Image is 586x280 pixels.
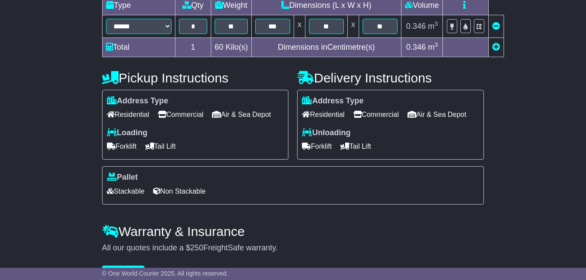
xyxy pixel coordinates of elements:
[428,22,438,31] span: m
[102,224,484,239] h4: Warranty & Insurance
[215,43,223,51] span: 60
[340,140,371,153] span: Tail Lift
[190,243,203,252] span: 250
[107,108,149,121] span: Residential
[297,71,484,85] h4: Delivery Instructions
[435,20,438,27] sup: 3
[294,15,305,38] td: x
[153,184,206,198] span: Non Stackable
[353,108,399,121] span: Commercial
[175,38,211,57] td: 1
[102,270,228,277] span: © One World Courier 2025. All rights reserved.
[408,108,466,121] span: Air & Sea Depot
[302,128,350,138] label: Unloading
[302,108,344,121] span: Residential
[406,43,426,51] span: 0.346
[251,38,401,57] td: Dimensions in Centimetre(s)
[428,43,438,51] span: m
[102,71,289,85] h4: Pickup Instructions
[107,128,147,138] label: Loading
[102,243,484,253] div: All our quotes include a $ FreightSafe warranty.
[107,140,137,153] span: Forklift
[145,140,176,153] span: Tail Lift
[107,96,168,106] label: Address Type
[435,41,438,48] sup: 3
[212,108,271,121] span: Air & Sea Depot
[406,22,426,31] span: 0.346
[492,43,500,51] a: Add new item
[211,38,251,57] td: Kilo(s)
[102,38,175,57] td: Total
[492,22,500,31] a: Remove this item
[158,108,203,121] span: Commercial
[107,184,144,198] span: Stackable
[302,96,363,106] label: Address Type
[347,15,359,38] td: x
[107,173,138,182] label: Pallet
[302,140,332,153] span: Forklift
